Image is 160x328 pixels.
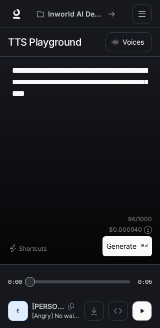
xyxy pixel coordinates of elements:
[102,236,152,257] button: Generate⌘⏎
[48,10,104,19] p: Inworld AI Demos
[8,277,22,287] span: 0:00
[32,301,64,311] p: [PERSON_NAME]
[138,277,152,287] span: 0:05
[64,303,78,309] button: Copy Voice ID
[32,311,80,320] p: [Angry] No wait. [PERSON_NAME]? You need to stay here unlit your leg is gonna be done and get bet...
[108,301,128,321] button: Inspect
[32,4,119,24] button: All workspaces
[132,4,152,24] button: open drawer
[140,243,148,249] p: ⌘⏎
[8,32,81,52] h1: TTS Playground
[84,301,104,321] button: Download audio
[105,32,152,52] button: Voices
[10,303,26,319] div: E
[8,240,50,256] button: Shortcuts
